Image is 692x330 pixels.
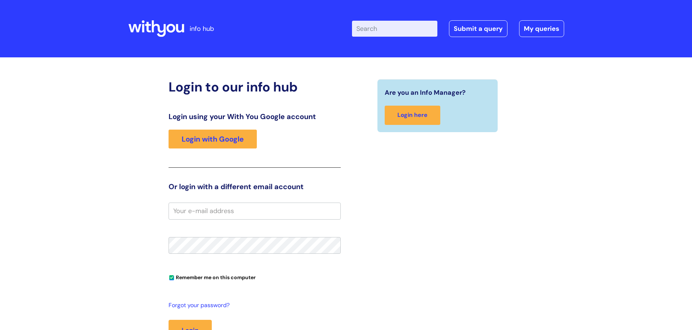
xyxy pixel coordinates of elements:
p: info hub [190,23,214,34]
h3: Or login with a different email account [169,182,341,191]
a: Login with Google [169,130,257,148]
a: Submit a query [449,20,507,37]
span: Are you an Info Manager? [385,87,466,98]
label: Remember me on this computer [169,273,256,281]
input: Search [352,21,437,37]
a: Login here [385,106,440,125]
h3: Login using your With You Google account [169,112,341,121]
div: You can uncheck this option if you're logging in from a shared device [169,271,341,283]
input: Remember me on this computer [169,276,174,280]
input: Your e-mail address [169,203,341,219]
h2: Login to our info hub [169,79,341,95]
a: Forgot your password? [169,300,337,311]
a: My queries [519,20,564,37]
